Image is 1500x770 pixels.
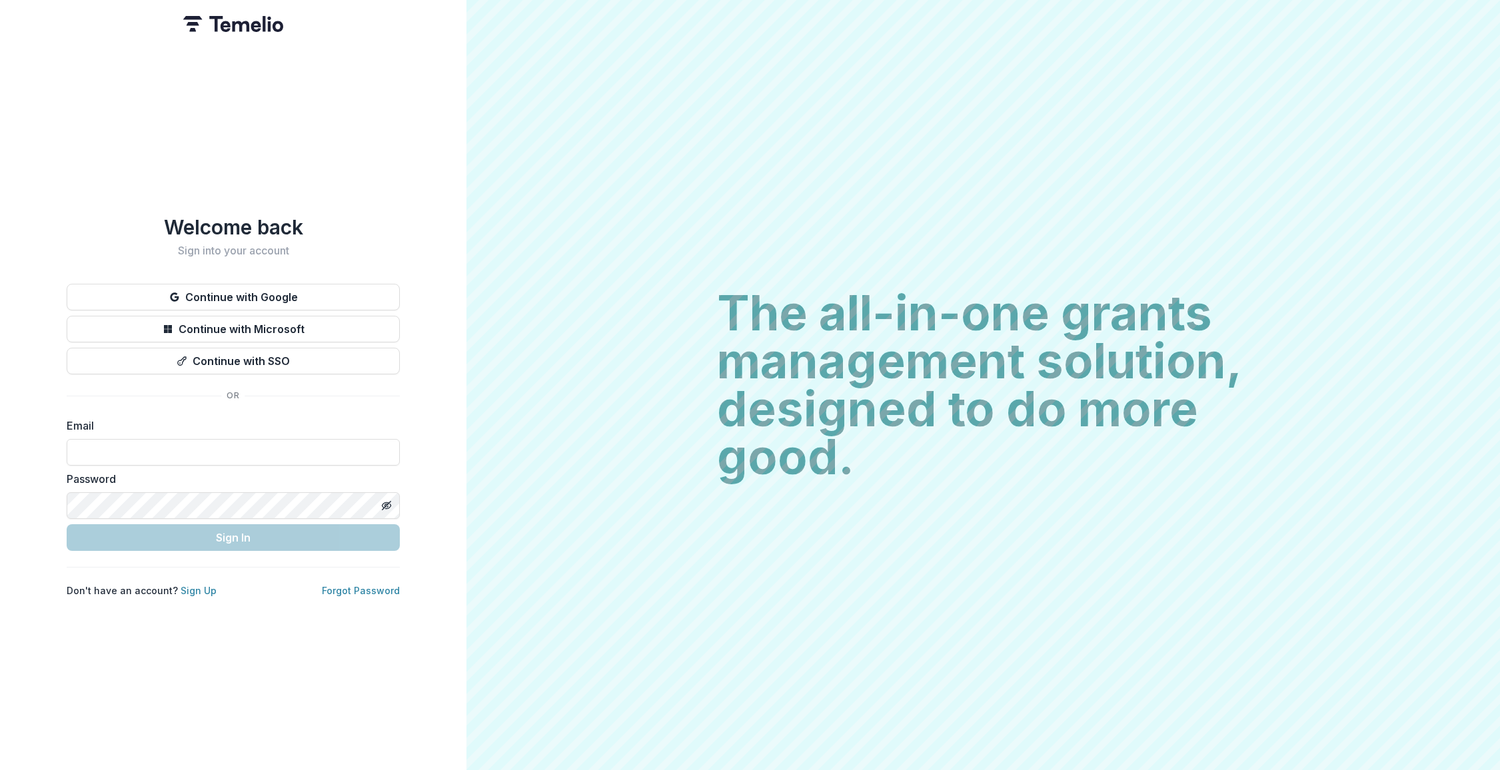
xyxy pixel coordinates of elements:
[67,471,392,487] label: Password
[67,244,400,257] h2: Sign into your account
[67,348,400,374] button: Continue with SSO
[322,585,400,596] a: Forgot Password
[67,215,400,239] h1: Welcome back
[183,16,283,32] img: Temelio
[67,418,392,434] label: Email
[181,585,217,596] a: Sign Up
[67,524,400,551] button: Sign In
[67,316,400,342] button: Continue with Microsoft
[67,284,400,310] button: Continue with Google
[67,583,217,597] p: Don't have an account?
[376,495,397,516] button: Toggle password visibility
